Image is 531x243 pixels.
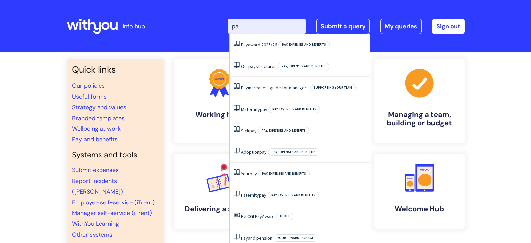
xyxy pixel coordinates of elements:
[241,235,272,241] a: Payand pension
[276,213,293,220] span: Ticket
[241,106,267,112] a: Maternitypay
[269,106,320,113] span: Pay, expenses and benefits
[72,114,125,122] a: Branded templates
[278,63,329,70] span: Pay, expenses and benefits
[72,125,121,133] a: Wellbeing at work
[72,231,112,239] a: Other systems
[241,192,266,198] a: Paternitypay
[316,19,370,34] a: Submit a query
[255,213,262,219] span: Pay
[380,205,459,213] h4: Welcome Hub
[241,128,257,134] a: Sickpay
[241,42,277,48] a: Payaward 2025/26
[278,41,330,48] span: Pay, expenses and benefits
[259,149,267,155] span: pay
[274,234,317,242] span: Your reward package
[310,84,356,91] span: Supporting your team
[241,85,309,91] a: Payincreases: guide for managers
[241,235,248,241] span: Pay
[268,192,319,199] span: Pay, expenses and benefits
[228,19,306,34] input: Search
[72,150,158,160] h4: Systems and tools
[72,166,119,174] a: Submit expenses
[380,19,422,34] a: My queries
[380,110,459,128] h4: Managing a team, building or budget
[259,192,266,198] span: pay
[374,59,465,143] a: Managing a team, building or budget
[258,127,309,134] span: Pay, expenses and benefits
[72,93,107,101] a: Useful forms
[432,19,465,34] a: Sign out
[241,213,275,219] a: Re CGLPayAward
[72,82,105,90] a: Our policies
[72,103,126,111] a: Strategy and values
[72,199,155,206] a: Employee self-service (iTrent)
[374,154,465,229] a: Welcome Hub
[241,171,257,177] a: Yourpay
[179,110,259,119] h4: Working here
[72,64,158,75] h3: Quick links
[123,21,145,32] p: info hub
[228,19,465,34] div: | -
[241,42,248,48] span: Pay
[241,63,277,69] a: Ourpaystructures
[174,154,264,229] a: Delivering a service
[248,63,256,69] span: pay
[250,171,257,177] span: pay
[241,149,267,155] a: Adoptionpay
[72,177,123,196] a: Report incidents ([PERSON_NAME])
[258,170,310,177] span: Pay, expenses and benefits
[260,106,267,112] span: pay
[72,135,118,143] a: Pay and benefits
[174,59,264,143] a: Working here
[249,128,257,134] span: pay
[241,85,248,91] span: Pay
[179,205,259,213] h4: Delivering a service
[268,148,319,156] span: Pay, expenses and benefits
[72,220,119,228] a: WithYou Learning
[72,209,152,217] a: Manager self-service (iTrent)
